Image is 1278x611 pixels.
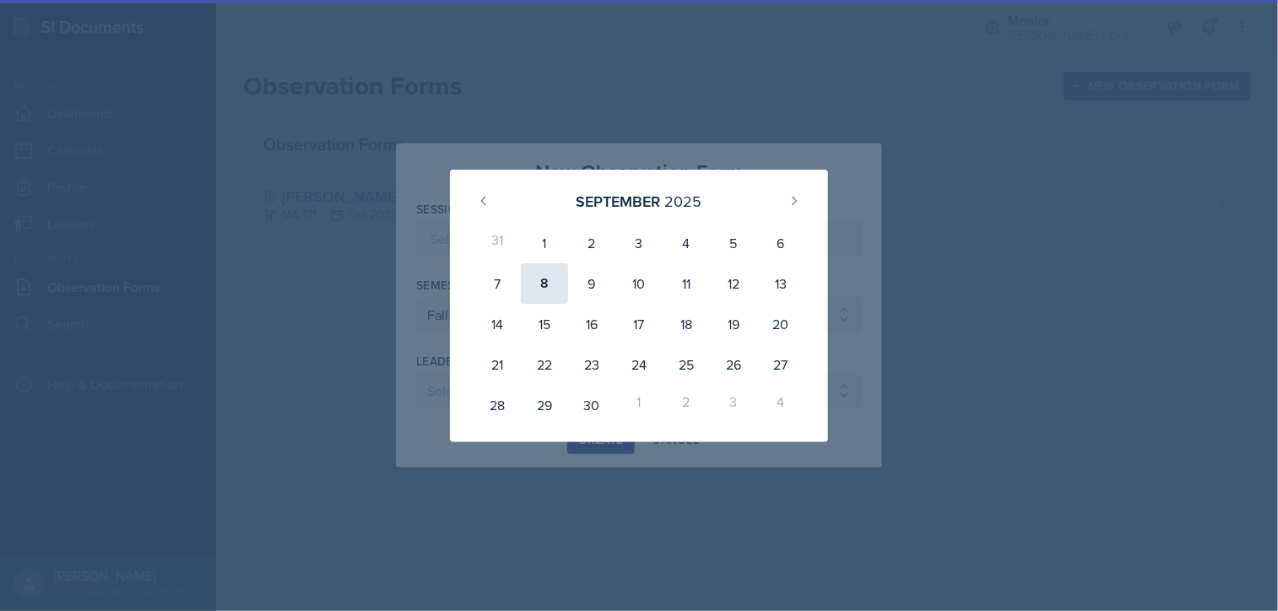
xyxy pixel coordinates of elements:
[663,263,710,304] div: 11
[663,223,710,263] div: 4
[663,385,710,425] div: 2
[568,304,615,344] div: 16
[757,223,804,263] div: 6
[474,223,521,263] div: 31
[568,385,615,425] div: 30
[710,263,757,304] div: 12
[521,263,568,304] div: 8
[615,263,663,304] div: 10
[615,304,663,344] div: 17
[663,344,710,385] div: 25
[521,304,568,344] div: 15
[710,385,757,425] div: 3
[577,190,661,213] div: September
[757,304,804,344] div: 20
[757,385,804,425] div: 4
[710,223,757,263] div: 5
[615,385,663,425] div: 1
[615,344,663,385] div: 24
[757,344,804,385] div: 27
[710,304,757,344] div: 19
[568,263,615,304] div: 9
[665,190,702,213] div: 2025
[568,344,615,385] div: 23
[474,344,521,385] div: 21
[474,304,521,344] div: 14
[521,344,568,385] div: 22
[521,223,568,263] div: 1
[568,223,615,263] div: 2
[474,263,521,304] div: 7
[615,223,663,263] div: 3
[757,263,804,304] div: 13
[663,304,710,344] div: 18
[710,344,757,385] div: 26
[521,385,568,425] div: 29
[474,385,521,425] div: 28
